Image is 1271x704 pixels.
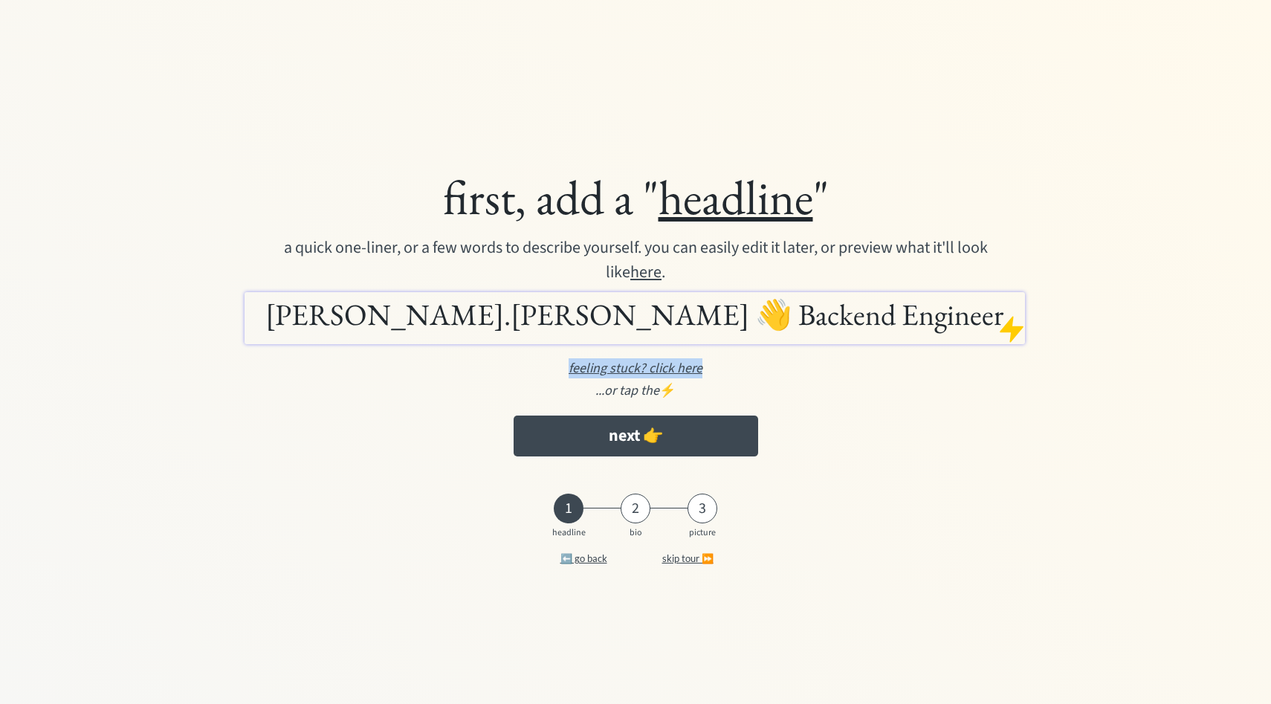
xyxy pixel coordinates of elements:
[550,528,587,538] div: headline
[617,528,654,538] div: bio
[554,500,583,517] div: 1
[684,528,721,538] div: picture
[595,381,659,400] em: ...or tap the
[535,544,632,574] button: ⬅️ go back
[269,236,1003,285] div: a quick one-liner, or a few words to describe yourself. you can easily edit it later, or preview ...
[569,359,702,378] u: feeling stuck? click here
[630,260,662,284] u: here
[688,500,717,517] div: 3
[514,416,758,456] button: next 👉
[659,166,813,228] u: headline
[154,167,1117,227] div: first, add a " "
[154,381,1117,401] div: ⚡️
[639,544,736,574] button: skip tour ⏩
[621,500,650,517] div: 2
[248,296,1022,333] h1: [PERSON_NAME].[PERSON_NAME] 👋 Backend Engineer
